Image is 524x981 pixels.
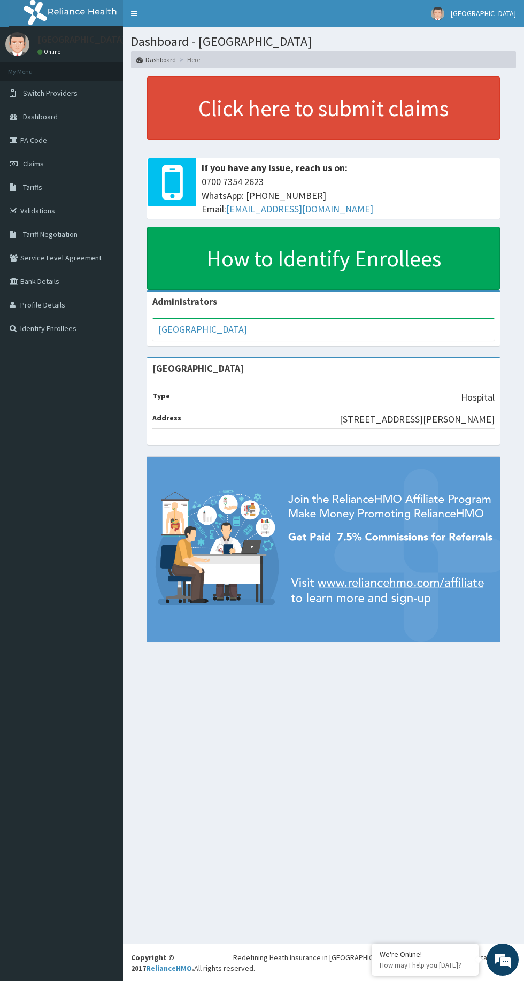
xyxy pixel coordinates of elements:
[226,203,373,215] a: [EMAIL_ADDRESS][DOMAIN_NAME]
[146,963,192,973] a: RelianceHMO
[23,159,44,168] span: Claims
[152,391,170,401] b: Type
[451,9,516,18] span: [GEOGRAPHIC_DATA]
[5,32,29,56] img: User Image
[152,362,244,374] strong: [GEOGRAPHIC_DATA]
[158,323,247,335] a: [GEOGRAPHIC_DATA]
[147,227,500,290] a: How to Identify Enrollees
[152,295,217,308] b: Administrators
[233,952,516,963] div: Redefining Heath Insurance in [GEOGRAPHIC_DATA] using Telemedicine and Data Science!
[23,229,78,239] span: Tariff Negotiation
[431,7,444,20] img: User Image
[202,162,348,174] b: If you have any issue, reach us on:
[23,182,42,192] span: Tariffs
[380,961,471,970] p: How may I help you today?
[23,112,58,121] span: Dashboard
[340,412,495,426] p: [STREET_ADDRESS][PERSON_NAME]
[131,35,516,49] h1: Dashboard - [GEOGRAPHIC_DATA]
[147,76,500,140] a: Click here to submit claims
[177,55,200,64] li: Here
[136,55,176,64] a: Dashboard
[461,390,495,404] p: Hospital
[380,949,471,959] div: We're Online!
[37,48,63,56] a: Online
[37,35,126,44] p: [GEOGRAPHIC_DATA]
[202,175,495,216] span: 0700 7354 2623 WhatsApp: [PHONE_NUMBER] Email:
[152,413,181,423] b: Address
[23,88,78,98] span: Switch Providers
[131,953,194,973] strong: Copyright © 2017 .
[147,457,500,642] img: provider-team-banner.png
